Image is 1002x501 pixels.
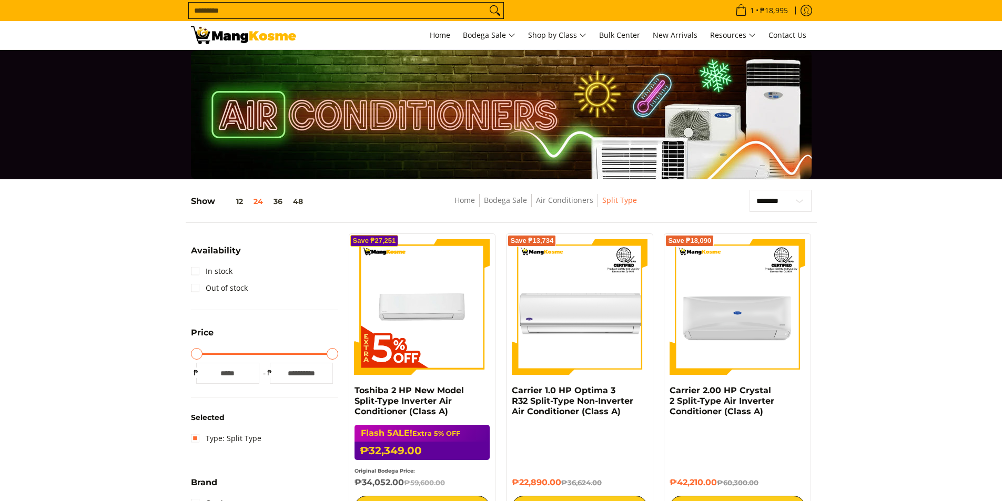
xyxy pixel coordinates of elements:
summary: Open [191,478,217,495]
a: Bodega Sale [458,21,521,49]
small: Original Bodega Price: [355,468,415,474]
a: Shop by Class [523,21,592,49]
a: In stock [191,263,232,280]
span: Bodega Sale [463,29,515,42]
span: Split Type [602,194,637,207]
a: Carrier 2.00 HP Crystal 2 Split-Type Air Inverter Conditioner (Class A) [670,385,774,416]
h6: ₱22,890.00 [512,477,647,488]
img: Bodega Sale Aircon l Mang Kosme: Home Appliances Warehouse Sale Split Type [191,26,296,44]
a: Out of stock [191,280,248,296]
span: Price [191,329,214,337]
span: Home [430,30,450,40]
a: Resources [705,21,761,49]
img: Carrier 2.00 HP Crystal 2 Split-Type Air Inverter Conditioner (Class A) [670,239,805,375]
h6: ₱34,052.00 [355,477,490,488]
del: ₱60,300.00 [717,478,758,487]
img: Toshiba 2 HP New Model Split-Type Inverter Air Conditioner (Class A) [355,239,490,375]
summary: Open [191,247,241,263]
h5: Show [191,196,308,207]
h6: Selected [191,413,338,423]
a: New Arrivals [647,21,703,49]
span: Bulk Center [599,30,640,40]
span: • [732,5,791,16]
button: 48 [288,197,308,206]
span: Brand [191,478,217,487]
a: Home [424,21,456,49]
del: ₱59,600.00 [404,478,445,487]
a: Contact Us [763,21,812,49]
button: 24 [248,197,268,206]
a: Bulk Center [594,21,645,49]
a: Home [454,195,475,205]
span: ₱ [265,367,275,378]
nav: Breadcrumbs [381,194,711,218]
button: 12 [215,197,248,206]
h6: ₱32,349.00 [355,442,490,460]
span: 1 [748,7,756,14]
a: Air Conditioners [536,195,593,205]
span: Save ₱13,734 [510,238,553,244]
span: Shop by Class [528,29,586,42]
span: Contact Us [768,30,806,40]
span: ₱ [191,367,201,378]
a: Toshiba 2 HP New Model Split-Type Inverter Air Conditioner (Class A) [355,385,464,416]
h6: ₱42,210.00 [670,477,805,488]
button: 36 [268,197,288,206]
span: Save ₱27,251 [353,238,396,244]
a: Carrier 1.0 HP Optima 3 R32 Split-Type Non-Inverter Air Conditioner (Class A) [512,385,633,416]
button: Search [487,3,503,18]
img: Carrier 1.0 HP Optima 3 R32 Split-Type Non-Inverter Air Conditioner (Class A) [512,239,647,375]
span: ₱18,995 [758,7,790,14]
summary: Open [191,329,214,345]
span: Availability [191,247,241,255]
nav: Main Menu [307,21,812,49]
span: New Arrivals [653,30,697,40]
span: Save ₱18,090 [668,238,711,244]
del: ₱36,624.00 [561,478,602,487]
a: Type: Split Type [191,430,261,447]
span: Resources [710,29,756,42]
a: Bodega Sale [484,195,527,205]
